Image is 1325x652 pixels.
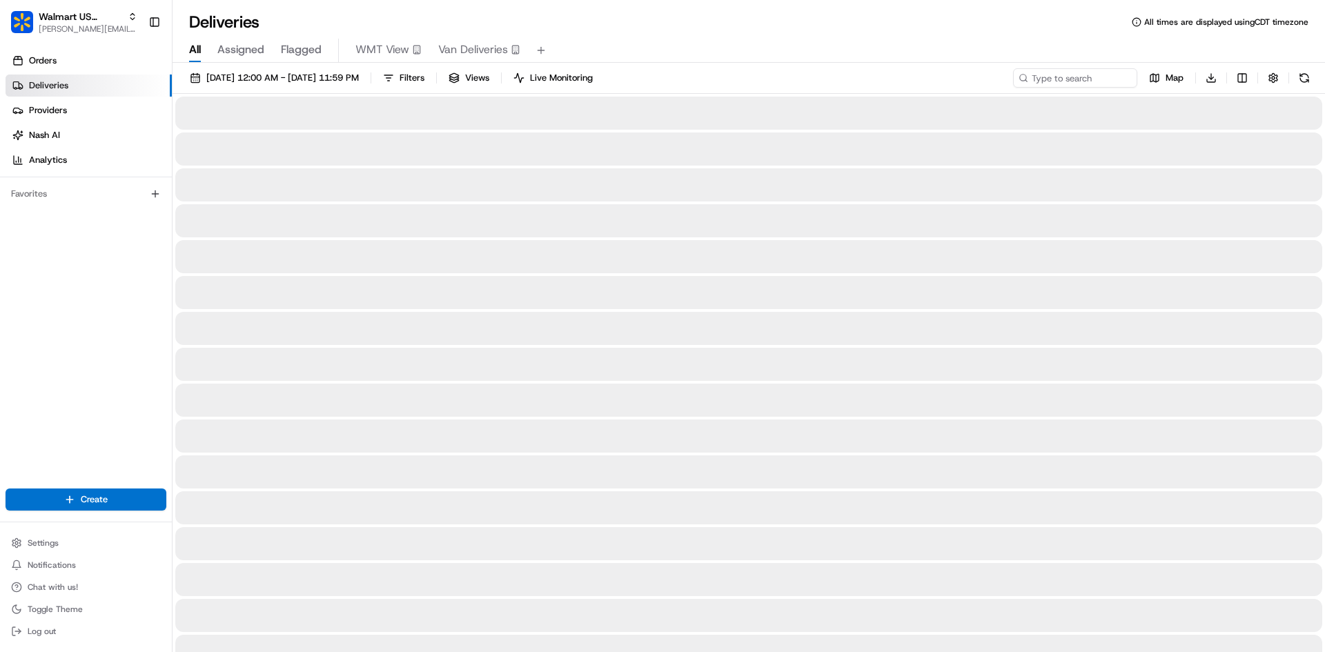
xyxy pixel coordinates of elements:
button: Views [442,68,495,88]
a: Analytics [6,149,172,171]
input: Type to search [1013,68,1137,88]
button: Refresh [1295,68,1314,88]
span: [DATE] 12:00 AM - [DATE] 11:59 PM [206,72,359,84]
span: Views [465,72,489,84]
button: [PERSON_NAME][EMAIL_ADDRESS][DOMAIN_NAME] [39,23,137,34]
span: Filters [400,72,424,84]
div: Favorites [6,183,166,205]
button: Create [6,488,166,511]
span: Analytics [29,154,67,166]
span: Toggle Theme [28,604,83,615]
span: Flagged [281,41,322,58]
span: Map [1166,72,1184,84]
button: Notifications [6,555,166,575]
span: WMT View [355,41,409,58]
span: Create [81,493,108,506]
button: Toggle Theme [6,600,166,619]
button: Log out [6,622,166,641]
span: Chat with us! [28,582,78,593]
a: Nash AI [6,124,172,146]
span: All times are displayed using CDT timezone [1144,17,1308,28]
button: Walmart US Stores [39,10,122,23]
span: Log out [28,626,56,637]
button: Filters [377,68,431,88]
span: Providers [29,104,67,117]
h1: Deliveries [189,11,259,33]
span: Nash AI [29,129,60,141]
span: Assigned [217,41,264,58]
span: Live Monitoring [530,72,593,84]
span: Settings [28,537,59,549]
img: Walmart US Stores [11,11,33,33]
button: [DATE] 12:00 AM - [DATE] 11:59 PM [184,68,365,88]
span: Van Deliveries [438,41,508,58]
button: Walmart US StoresWalmart US Stores[PERSON_NAME][EMAIL_ADDRESS][DOMAIN_NAME] [6,6,143,39]
span: All [189,41,201,58]
button: Settings [6,533,166,553]
span: Orders [29,55,57,67]
span: Deliveries [29,79,68,92]
button: Live Monitoring [507,68,599,88]
a: Orders [6,50,172,72]
a: Deliveries [6,75,172,97]
a: Providers [6,99,172,121]
button: Chat with us! [6,577,166,597]
button: Map [1143,68,1190,88]
span: Notifications [28,560,76,571]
